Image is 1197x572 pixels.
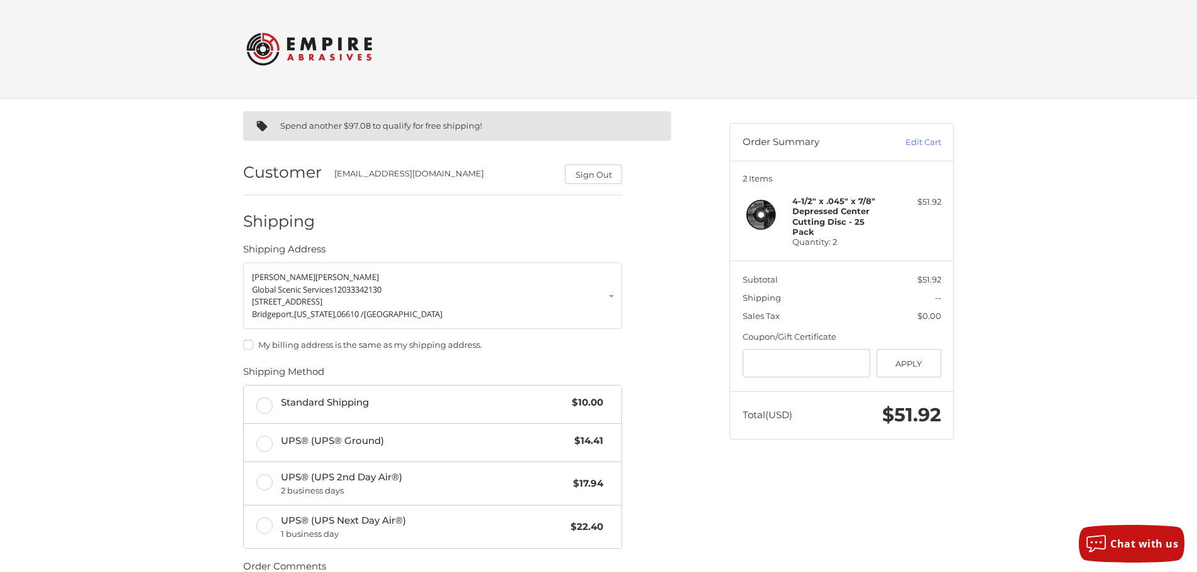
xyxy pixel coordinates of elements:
[567,477,603,491] span: $17.94
[917,274,941,284] span: $51.92
[281,528,565,541] span: 1 business day
[743,409,792,421] span: Total (USD)
[243,262,622,329] a: Enter or select a different address
[252,284,333,295] span: Global Scenic Services
[917,311,941,321] span: $0.00
[252,308,294,320] span: Bridgeport,
[243,340,622,350] label: My billing address is the same as my shipping address.
[877,349,941,377] button: Apply
[281,470,567,497] span: UPS® (UPS 2nd Day Air®)
[882,403,941,426] span: $51.92
[565,165,622,184] button: Sign Out
[1079,525,1184,563] button: Chat with us
[315,271,379,283] span: [PERSON_NAME]
[281,434,569,448] span: UPS® (UPS® Ground)
[564,520,603,534] span: $22.40
[743,293,781,303] span: Shipping
[243,242,325,262] legend: Shipping Address
[743,173,941,183] h3: 2 Items
[743,331,941,343] div: Coupon/Gift Certificate
[892,196,941,208] div: $51.92
[935,293,941,303] span: --
[337,308,364,320] span: 06610 /
[743,311,780,321] span: Sales Tax
[743,274,778,284] span: Subtotal
[878,136,941,149] a: Edit Cart
[743,349,871,377] input: Gift Certificate or Coupon Code
[1110,537,1178,551] span: Chat with us
[792,196,888,247] h4: Quantity: 2
[364,308,442,320] span: [GEOGRAPHIC_DATA]
[281,514,565,540] span: UPS® (UPS Next Day Air®)
[243,212,317,231] h2: Shipping
[568,434,603,448] span: $14.41
[743,136,878,149] h3: Order Summary
[252,271,315,283] span: [PERSON_NAME]
[243,163,322,182] h2: Customer
[252,296,322,307] span: [STREET_ADDRESS]
[280,121,482,131] span: Spend another $97.08 to qualify for free shipping!
[333,284,381,295] span: 12033342130
[281,485,567,497] span: 2 business days
[294,308,337,320] span: [US_STATE],
[246,24,372,73] img: Empire Abrasives
[281,396,566,410] span: Standard Shipping
[334,168,553,184] div: [EMAIL_ADDRESS][DOMAIN_NAME]
[792,196,875,237] strong: 4-1/2" x .045" x 7/8" Depressed Center Cutting Disc - 25 Pack
[243,365,324,385] legend: Shipping Method
[566,396,603,410] span: $10.00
